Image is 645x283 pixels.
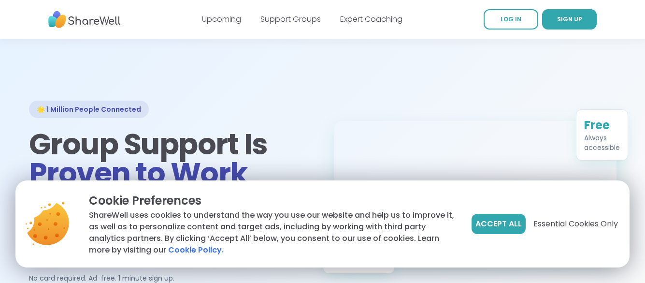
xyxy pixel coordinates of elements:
span: SIGN UP [557,15,582,23]
div: 🌟 1 Million People Connected [29,101,149,118]
img: ShareWell Nav Logo [48,6,121,33]
p: No card required. Ad-free. 1 minute sign up. [29,273,311,283]
div: Always accessible [584,133,620,152]
a: Cookie Policy. [168,244,224,256]
a: Upcoming [202,14,241,25]
span: LOG IN [501,15,521,23]
h1: Group Support Is [29,130,311,188]
a: Expert Coaching [340,14,402,25]
button: Accept All [472,214,526,234]
span: Essential Cookies Only [533,218,618,230]
a: Support Groups [260,14,321,25]
a: SIGN UP [542,9,597,30]
div: Free [584,118,620,133]
p: Cookie Preferences [89,192,456,209]
a: LOG IN [484,9,538,30]
p: ShareWell uses cookies to understand the way you use our website and help us to improve it, as we... [89,209,456,256]
span: Proven to Work [29,153,248,194]
span: Accept All [475,218,522,230]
